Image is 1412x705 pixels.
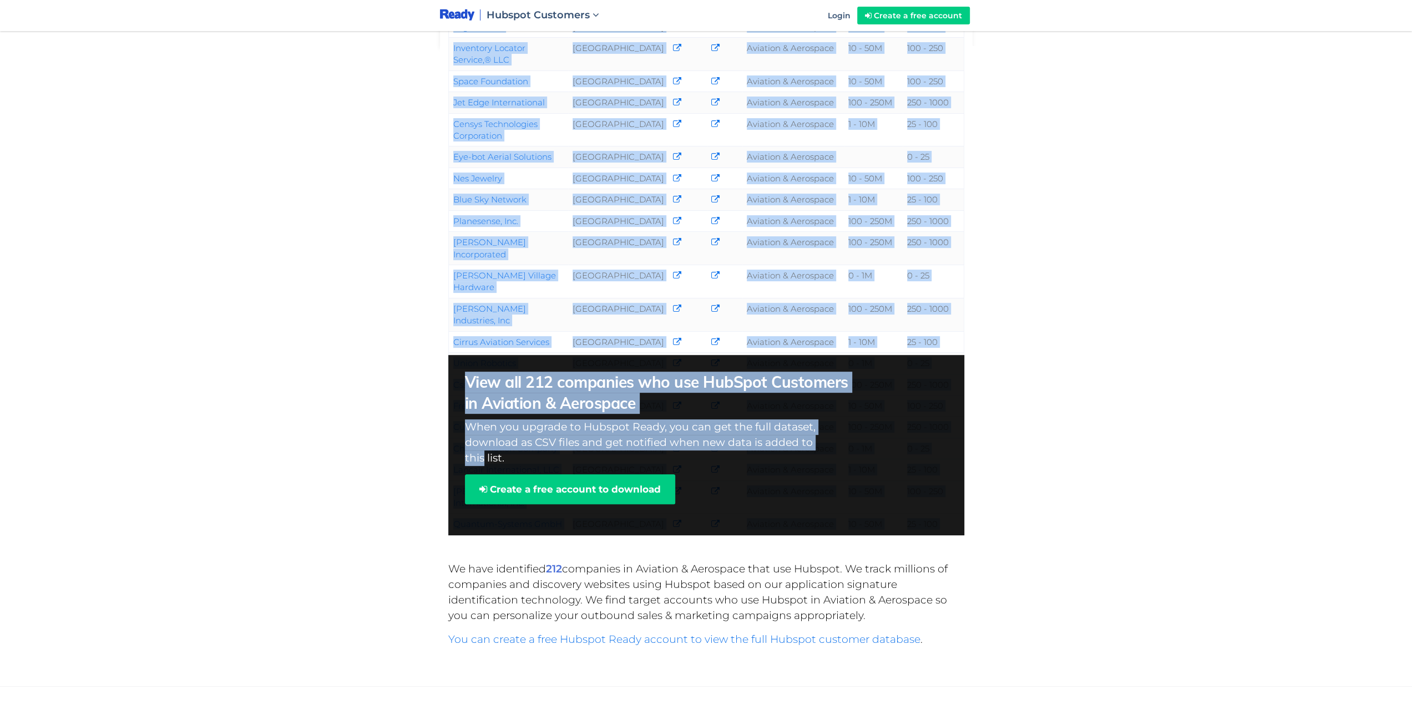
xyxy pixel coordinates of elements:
p: We have identified companies in Aviation & Aerospace that use Hubspot. We track millions of compa... [448,561,964,623]
td: 0 - 25 [903,353,964,374]
td: Aviation & Aerospace [742,189,844,210]
td: 100 - 250M [844,232,903,265]
td: 25 - 100 [903,189,964,210]
td: [GEOGRAPHIC_DATA] [568,353,669,374]
td: Aviation & Aerospace [742,113,844,146]
td: [GEOGRAPHIC_DATA] [568,92,669,113]
h2: View all 212 companies who use HubSpot Customers in Aviation & Aerospace [465,372,861,414]
a: Create a free account to download [465,474,675,504]
img: logo [440,8,475,22]
td: 10 - 50M [844,37,903,70]
td: 250 - 1000 [903,92,964,113]
td: [GEOGRAPHIC_DATA] [568,210,669,231]
td: 0 - 1M [844,353,903,374]
td: 100 - 250 [903,37,964,70]
a: Create a free account [857,7,970,24]
td: 10 - 50M [844,70,903,92]
td: [GEOGRAPHIC_DATA] [568,232,669,265]
td: 1 - 10M [844,331,903,352]
td: 100 - 250M [844,92,903,113]
td: 100 - 250M [844,210,903,231]
td: [GEOGRAPHIC_DATA] [568,298,669,331]
div: When you upgrade to Hubspot Ready, you can get the full dataset, download as CSV files and get no... [465,372,948,466]
td: Aviation & Aerospace [742,232,844,265]
td: 100 - 250 [903,70,964,92]
td: 100 - 250M [844,298,903,331]
p: . [448,632,964,647]
td: [GEOGRAPHIC_DATA] [568,146,669,168]
td: [GEOGRAPHIC_DATA] [568,70,669,92]
td: Aviation & Aerospace [742,331,844,352]
td: 0 - 1M [844,265,903,298]
td: 250 - 1000 [903,232,964,265]
a: Nes Jewelry [453,173,502,184]
a: [PERSON_NAME] Village Hardware [453,270,556,292]
td: [GEOGRAPHIC_DATA] [568,113,669,146]
td: [GEOGRAPHIC_DATA] [568,168,669,189]
td: 0 - 25 [903,146,964,168]
a: FlightAware [453,22,504,32]
a: Eye-bot Aerial Solutions [453,151,551,162]
td: Aviation & Aerospace [742,298,844,331]
td: Aviation & Aerospace [742,37,844,70]
a: [PERSON_NAME] Industries, Inc [453,303,526,326]
td: 0 - 25 [903,265,964,298]
td: [GEOGRAPHIC_DATA] [568,265,669,298]
td: Aviation & Aerospace [742,168,844,189]
a: Censys Technologies Corporation [453,119,538,141]
a: Blue Sky Network [453,194,527,205]
td: 25 - 100 [903,331,964,352]
td: Aviation & Aerospace [742,265,844,298]
td: Aviation & Aerospace [742,92,844,113]
td: Aviation & Aerospace [742,353,844,374]
a: Cirrus Aviation Services [453,337,549,347]
td: 10 - 50M [844,168,903,189]
a: You can create a free Hubspot Ready account to view the full Hubspot customer database [448,633,920,646]
a: Planesense, Inc. [453,216,518,226]
td: 250 - 1000 [903,298,964,331]
a: [PERSON_NAME] Incorporated [453,237,526,259]
strong: 212 [546,562,562,575]
td: Aviation & Aerospace [742,146,844,168]
span: Login [828,11,851,21]
td: 1 - 10M [844,113,903,146]
td: 25 - 100 [903,113,964,146]
td: 250 - 1000 [903,210,964,231]
a: Jet Edge International [453,97,545,108]
td: Aviation & Aerospace [742,70,844,92]
td: 100 - 250 [903,168,964,189]
a: Inventory Locator Service,® LLC [453,43,525,65]
a: Space Foundation [453,76,528,87]
td: [GEOGRAPHIC_DATA] [568,37,669,70]
td: Aviation & Aerospace [742,210,844,231]
a: Login [821,2,857,29]
td: 1 - 10M [844,189,903,210]
span: Hubspot Customers [487,9,590,21]
td: [GEOGRAPHIC_DATA] [568,331,669,352]
td: [GEOGRAPHIC_DATA] [568,189,669,210]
